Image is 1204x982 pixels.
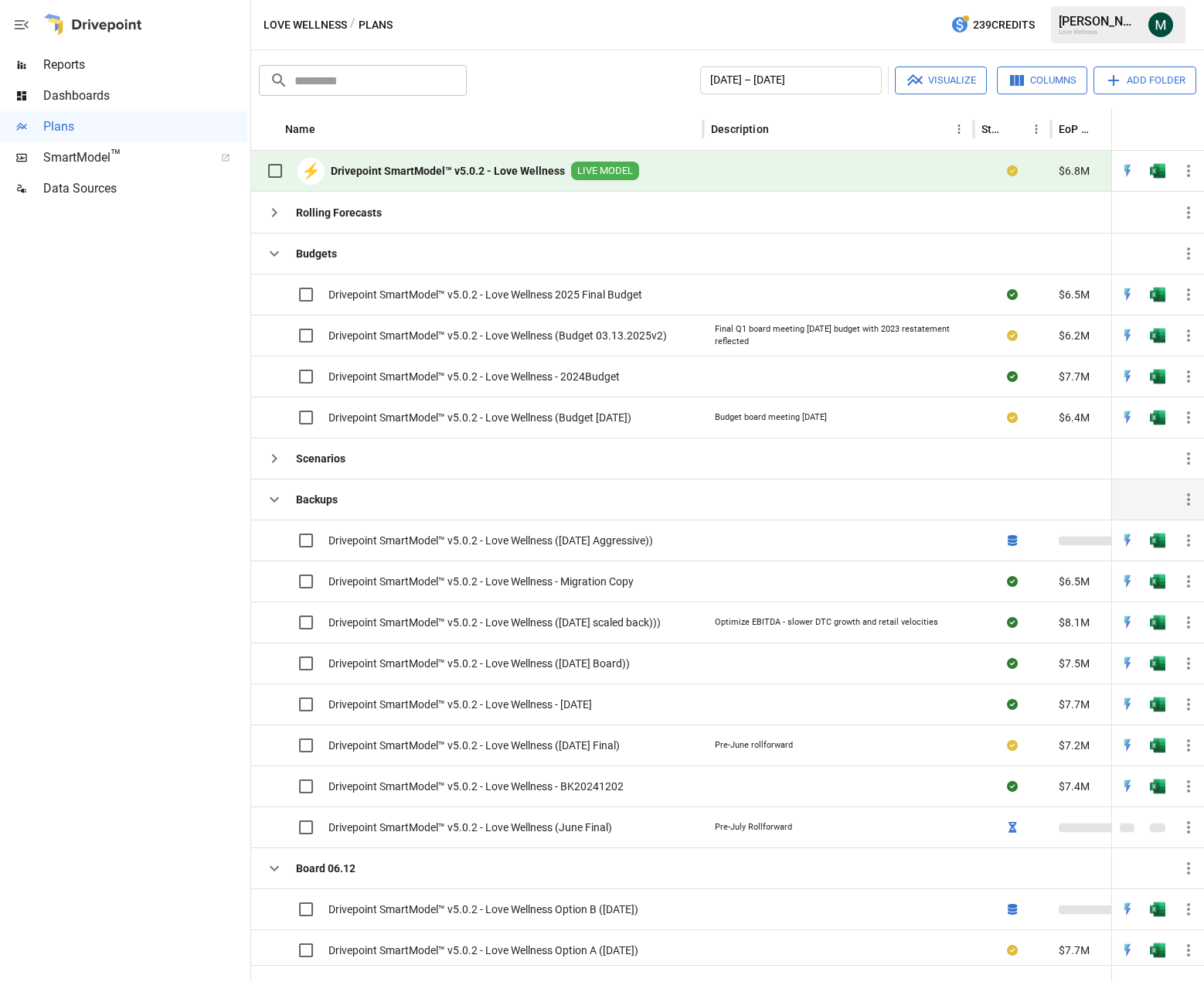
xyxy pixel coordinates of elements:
img: quick-edit-flash.b8aec18c.svg [1120,656,1135,671]
span: Drivepoint SmartModel™ v5.0.2 - Love Wellness (Budget [DATE]) [328,410,631,425]
span: $7.2M [1059,738,1090,753]
div: Open in Quick Edit [1120,328,1135,343]
button: Visualize [895,66,987,94]
button: Description column menu [948,118,970,140]
div: Open in Excel [1150,369,1165,384]
div: Status [981,123,1002,135]
div: Open in Excel [1150,779,1165,794]
span: $6.2M [1059,328,1090,343]
div: Pre-July Rollforward [715,821,792,834]
img: quick-edit-flash.b8aec18c.svg [1120,738,1135,753]
button: Add Folder [1093,66,1196,94]
div: Open in Quick Edit [1120,287,1135,302]
div: Sync in progress. [1008,902,1017,917]
div: Sync complete [1007,697,1018,712]
span: Drivepoint SmartModel™ v5.0.2 - Love Wellness Option B ([DATE]) [328,902,638,917]
div: Open in Quick Edit [1120,574,1135,589]
div: Open in Excel [1150,163,1165,179]
div: Open in Excel [1150,287,1165,302]
div: Sync complete [1007,779,1018,794]
img: quick-edit-flash.b8aec18c.svg [1120,902,1135,917]
img: g5qfjXmAAAAABJRU5ErkJggg== [1150,410,1165,425]
b: Backups [296,492,338,507]
img: g5qfjXmAAAAABJRU5ErkJggg== [1150,779,1165,794]
div: ⚡ [298,158,325,185]
span: Drivepoint SmartModel™ v5.0.2 - Love Wellness - [DATE] [328,697,592,712]
span: Plans [43,118,247,136]
img: g5qfjXmAAAAABJRU5ErkJggg== [1150,287,1165,302]
div: Open in Quick Edit [1120,163,1135,179]
div: / [350,15,355,35]
div: Sync complete [1007,656,1018,671]
img: quick-edit-flash.b8aec18c.svg [1120,574,1135,589]
span: $7.5M [1059,656,1090,671]
div: Your plan has changes in Excel that are not reflected in the Drivepoint Data Warehouse, select "S... [1007,328,1018,343]
div: Optimize EBITDA - slower DTC growth and retail velocities [715,616,938,629]
img: quick-edit-flash.b8aec18c.svg [1120,779,1135,794]
div: Open in Quick Edit [1120,369,1135,384]
button: Sort [1182,118,1204,140]
span: $7.4M [1059,779,1090,794]
img: quick-edit-flash.b8aec18c.svg [1120,369,1135,384]
div: Open in Excel [1150,410,1165,425]
span: $6.8M [1059,163,1090,179]
img: g5qfjXmAAAAABJRU5ErkJggg== [1150,328,1165,343]
div: Sync complete [1007,287,1018,302]
div: Open in Excel [1150,902,1165,917]
div: Open in Quick Edit [1120,615,1135,630]
img: quick-edit-flash.b8aec18c.svg [1120,615,1135,630]
div: Your plan has changes in Excel that are not reflected in the Drivepoint Data Warehouse, select "S... [1007,410,1018,425]
b: Board 06.12 [296,861,355,876]
div: Open in Excel [1150,697,1165,712]
div: Open in Quick Edit [1120,656,1135,671]
span: Drivepoint SmartModel™ v5.0.2 - Love Wellness ([DATE] Aggressive)) [328,533,653,548]
b: Rolling Forecasts [296,205,382,220]
img: g5qfjXmAAAAABJRU5ErkJggg== [1150,902,1165,917]
img: g5qfjXmAAAAABJRU5ErkJggg== [1150,656,1165,671]
span: $6.5M [1059,574,1090,589]
span: $7.7M [1059,369,1090,384]
span: Drivepoint SmartModel™ v5.0.2 - Love Wellness ([DATE] Final) [328,738,620,753]
div: Michael Cormack [1148,12,1173,37]
div: Sync complete [1007,615,1018,630]
div: Pre-June rollforward [715,739,793,752]
img: g5qfjXmAAAAABJRU5ErkJggg== [1150,163,1165,179]
button: Sort [1004,118,1025,140]
div: Your plan has changes in Excel that are not reflected in the Drivepoint Data Warehouse, select "S... [1007,163,1018,179]
span: Dashboards [43,87,247,105]
button: Columns [997,66,1087,94]
span: 239 Credits [973,15,1035,35]
button: 239Credits [944,11,1041,39]
span: SmartModel [43,148,204,167]
b: Budgets [296,246,337,261]
div: Open in Quick Edit [1120,533,1135,548]
div: Your plan has changes in Excel that are not reflected in the Drivepoint Data Warehouse, select "S... [1007,943,1018,958]
div: EoP Cash [1059,123,1095,135]
div: Final Q1 board meeting [DATE] budget with 2023 restatement reflected [715,323,962,347]
div: Open in Excel [1150,574,1165,589]
div: Love Wellness [1059,29,1139,36]
img: quick-edit-flash.b8aec18c.svg [1120,697,1135,712]
button: Sort [1097,118,1118,140]
div: Your plan has changes in Excel that are not reflected in the Drivepoint Data Warehouse, select "S... [1007,738,1018,753]
span: Drivepoint SmartModel™ v5.0.2 - Love Wellness - BK20241202 [328,779,624,794]
button: Sort [770,118,792,140]
img: quick-edit-flash.b8aec18c.svg [1120,943,1135,958]
span: Reports [43,56,247,74]
span: $8.1M [1059,615,1090,630]
span: Drivepoint SmartModel™ v5.0.2 - Love Wellness - Migration Copy [328,574,634,589]
span: Drivepoint SmartModel™ v5.0.2 - Love Wellness (Budget 03.13.2025v2) [328,328,667,343]
div: Open in Excel [1150,656,1165,671]
div: Open in Quick Edit [1120,779,1135,794]
img: quick-edit-flash.b8aec18c.svg [1120,328,1135,343]
img: quick-edit-flash.b8aec18c.svg [1120,533,1135,548]
span: LIVE MODEL [571,164,639,179]
span: Drivepoint SmartModel™ v5.0.2 - Love Wellness 2025 Final Budget [328,287,642,302]
span: Drivepoint SmartModel™ v5.0.2 - Love Wellness ([DATE] Board)) [328,656,630,671]
div: Open in Quick Edit [1120,738,1135,753]
div: Open in Excel [1150,533,1165,548]
img: g5qfjXmAAAAABJRU5ErkJggg== [1150,574,1165,589]
span: $7.7M [1059,697,1090,712]
div: Open in Quick Edit [1120,943,1135,958]
img: quick-edit-flash.b8aec18c.svg [1120,163,1135,179]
